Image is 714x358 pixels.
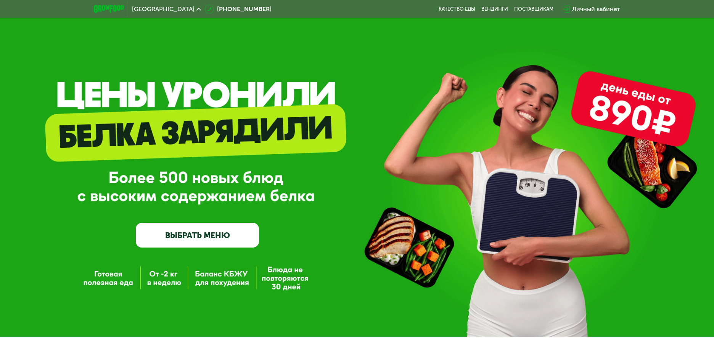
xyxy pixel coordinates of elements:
a: Вендинги [481,6,508,12]
div: поставщикам [514,6,553,12]
a: Качество еды [439,6,475,12]
div: Личный кабинет [572,5,620,14]
a: [PHONE_NUMBER] [205,5,272,14]
a: ВЫБРАТЬ МЕНЮ [136,223,259,248]
span: [GEOGRAPHIC_DATA] [132,6,195,12]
